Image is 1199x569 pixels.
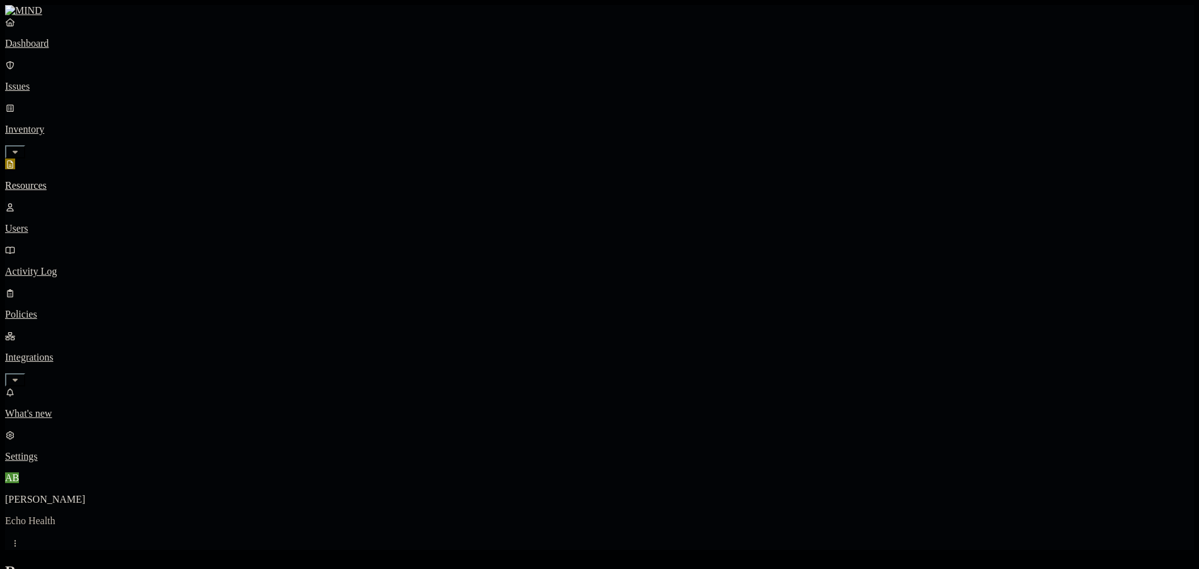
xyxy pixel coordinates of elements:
a: Users [5,201,1194,234]
p: Policies [5,309,1194,320]
a: Settings [5,429,1194,462]
p: What's new [5,408,1194,419]
p: Dashboard [5,38,1194,49]
p: Issues [5,81,1194,92]
p: Inventory [5,124,1194,135]
span: AB [5,472,19,483]
a: Resources [5,159,1194,191]
a: Inventory [5,102,1194,157]
a: What's new [5,386,1194,419]
p: Users [5,223,1194,234]
p: Echo Health [5,515,1194,527]
p: Integrations [5,352,1194,363]
a: MIND [5,5,1194,16]
p: Resources [5,180,1194,191]
p: [PERSON_NAME] [5,494,1194,505]
a: Dashboard [5,16,1194,49]
p: Activity Log [5,266,1194,277]
a: Policies [5,287,1194,320]
a: Issues [5,59,1194,92]
p: Settings [5,451,1194,462]
img: MIND [5,5,42,16]
a: Activity Log [5,244,1194,277]
a: Integrations [5,330,1194,385]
